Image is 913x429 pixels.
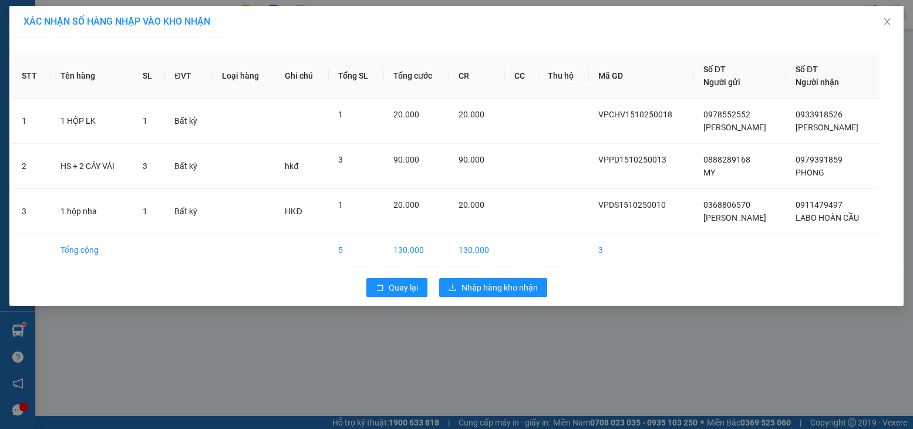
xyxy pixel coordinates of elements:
th: Ghi chú [275,53,329,99]
th: SL [133,53,165,99]
td: 1 HỘP LK [51,99,133,144]
span: Người nhận [796,77,839,87]
span: 20.000 [393,110,419,119]
span: PHONG [796,168,824,177]
td: 3 [12,189,51,234]
span: 1 [143,116,147,126]
th: STT [12,53,51,99]
span: 3 [143,161,147,171]
th: Tên hàng [51,53,133,99]
td: Bất kỳ [165,99,212,144]
span: [PERSON_NAME] [703,123,766,132]
td: 2 [12,144,51,189]
td: Bất kỳ [165,189,212,234]
button: downloadNhập hàng kho nhận [439,278,547,297]
button: Close [871,6,904,39]
span: 20.000 [459,110,484,119]
th: CR [449,53,505,99]
span: 20.000 [459,200,484,210]
span: 1 [338,110,343,119]
span: 0888289168 [703,155,750,164]
button: rollbackQuay lại [366,278,427,297]
span: 0978552552 [703,110,750,119]
span: 20.000 [393,200,419,210]
th: CC [505,53,538,99]
span: 90.000 [459,155,484,164]
span: VPPD1510250013 [598,155,666,164]
span: VPCHV1510250018 [598,110,672,119]
td: Bất kỳ [165,144,212,189]
th: Loại hàng [213,53,276,99]
th: Tổng SL [329,53,384,99]
td: HS + 2 CÂY VẢI [51,144,133,189]
span: 1 [338,200,343,210]
span: [PERSON_NAME] [796,123,858,132]
span: Quay lại [389,281,418,294]
td: Tổng cộng [51,234,133,266]
span: VPDS1510250010 [598,200,666,210]
span: 0911479497 [796,200,843,210]
span: 1 [143,207,147,216]
span: 3 [338,155,343,164]
span: 90.000 [393,155,419,164]
span: HKĐ [285,207,302,216]
span: XÁC NHẬN SỐ HÀNG NHẬP VÀO KHO NHẬN [23,16,210,27]
td: 130.000 [449,234,505,266]
span: MY [703,168,715,177]
span: close [882,17,892,26]
td: 130.000 [384,234,449,266]
th: Tổng cước [384,53,449,99]
span: LABO HOÀN CẦU [796,213,859,222]
span: 0933918526 [796,110,843,119]
td: 1 [12,99,51,144]
span: Nhập hàng kho nhận [461,281,538,294]
span: Số ĐT [796,65,818,74]
th: Mã GD [589,53,694,99]
span: hkđ [285,161,298,171]
span: 0368806570 [703,200,750,210]
span: rollback [376,283,384,293]
span: Người gửi [703,77,740,87]
span: 0979391859 [796,155,843,164]
th: Thu hộ [538,53,589,99]
span: Số ĐT [703,65,726,74]
td: 5 [329,234,384,266]
th: ĐVT [165,53,212,99]
td: 3 [589,234,694,266]
span: download [449,283,457,293]
span: [PERSON_NAME] [703,213,766,222]
td: 1 hộp nha [51,189,133,234]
